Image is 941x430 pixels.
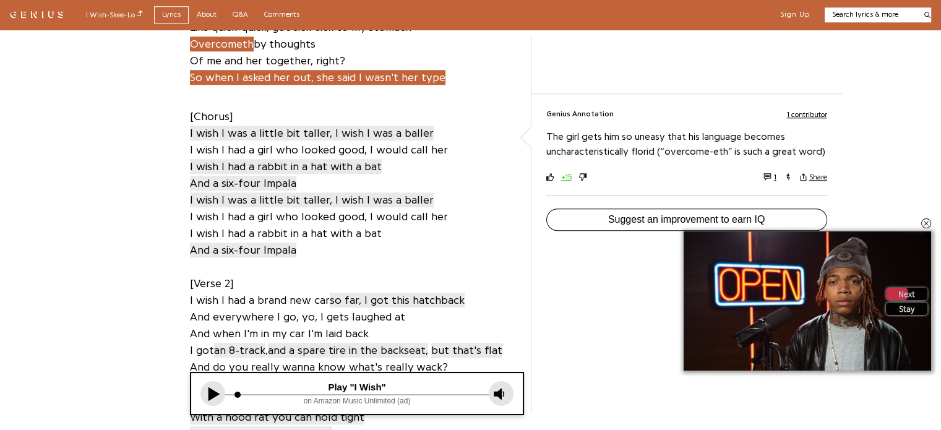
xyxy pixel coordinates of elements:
button: Sign Up [780,10,810,20]
input: Search lyrics & more [825,9,917,20]
aside: annotation [531,25,899,413]
img: info.svg [436,4,447,15]
a: And a six-four Impala [190,174,296,191]
a: and a spare tire in the backseat, [268,342,428,358]
a: but that's flat [431,342,502,358]
iframe: Advertisement [588,48,786,79]
iframe: Tonefuse player [191,373,523,414]
span: an 8-track [214,343,265,358]
svg: upvote [546,173,554,181]
span: I wish I was a little bit taller, I wish I was a baller [190,126,434,140]
svg: downvote [579,173,587,181]
a: And a six-four Impala [190,241,296,258]
a: About [189,6,225,23]
div: I Wish - Skee-Lo [86,9,143,20]
p: The girl gets him so uneasy that his language becomes uncharacteristically florid (“overcome-eth”... [546,129,827,159]
img: consumer-privacy-logo.png [1,1,11,11]
button: Share [800,173,827,181]
button: +15 [561,172,572,183]
a: Lyrics [154,6,189,23]
a: I wish I had a rabbit in a hat with a bat [190,158,382,174]
span: I wish I was a little bit taller, I wish I was a baller [190,192,434,207]
iframe: Advertisement [594,244,780,398]
a: Overcometh [190,35,254,52]
span: Overcometh [190,37,254,51]
div: Next [886,288,927,300]
button: 1 contributor [787,109,827,119]
span: so far, I got this hatchback [330,293,465,307]
span: Genius Annotation [546,109,614,119]
a: I wish I was a little bit taller, I wish I was a baller [190,191,434,208]
span: I wish I had a rabbit in a hat with a bat [190,159,382,174]
span: 1 [774,173,776,181]
button: 1 [763,173,776,181]
a: I wish I was a little bit taller, I wish I was a baller [190,124,434,141]
button: Suggest an improvement to earn IQ [546,209,827,231]
a: Q&A [225,6,256,23]
span: Share [809,173,827,181]
span: And a six-four Impala [190,176,296,191]
span: And a six-four Impala [190,243,296,257]
a: So when I asked her out, she said I wasn't her type [190,69,445,85]
a: an 8-track [214,342,265,358]
span: and a spare tire in the backseat, [268,343,428,358]
span: but that's flat [431,343,502,358]
div: Stay [886,303,927,315]
span: So when I asked her out, she said I wasn't her type [190,70,445,85]
a: so far, I got this hatchback [330,291,465,308]
a: Comments [256,6,307,23]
